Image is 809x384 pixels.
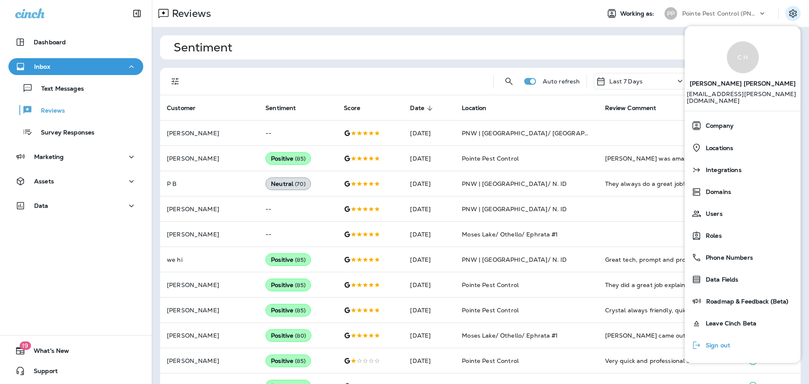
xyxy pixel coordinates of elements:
[403,222,455,247] td: [DATE]
[688,293,797,310] a: Roadmap & Feedback (Beta)
[609,78,643,85] p: Last 7 Days
[785,6,801,21] button: Settings
[167,206,252,212] p: [PERSON_NAME]
[685,159,801,181] button: Integrations
[702,276,739,283] span: Data Fields
[403,247,455,272] td: [DATE]
[167,256,252,263] p: we hi
[702,232,722,239] span: Roles
[403,298,455,323] td: [DATE]
[174,40,232,54] h1: Sentiment
[702,320,756,327] span: Leave Cinch Beta
[605,105,656,112] span: Review Comment
[167,180,252,187] p: P B
[403,146,455,171] td: [DATE]
[688,161,797,178] a: Integrations
[702,145,733,152] span: Locations
[8,342,143,359] button: 19What's New
[167,35,807,59] button: Sentiment
[462,129,618,137] span: PNW | [GEOGRAPHIC_DATA]/ [GEOGRAPHIC_DATA]
[605,357,734,365] div: Very quick and professional service.
[8,148,143,165] button: Marketing
[462,357,519,365] span: Pointe Pest Control
[32,129,94,137] p: Survey Responses
[295,357,305,365] span: ( 85 )
[403,348,455,373] td: [DATE]
[688,117,797,134] a: Company
[25,368,58,378] span: Support
[34,39,66,46] p: Dashboard
[295,282,305,289] span: ( 85 )
[462,155,519,162] span: Pointe Pest Control
[403,196,455,222] td: [DATE]
[167,155,252,162] p: [PERSON_NAME]
[167,231,252,238] p: [PERSON_NAME]
[605,306,734,314] div: Crystal always friendly, quick, and professional.
[167,282,252,288] p: [PERSON_NAME]
[685,269,801,290] button: Data Fields
[265,329,311,342] div: Positive
[605,331,734,340] div: Allan came out today (as a quarterly spray) and checked to see if we had any concerns or it we ne...
[605,105,667,112] span: Review Comment
[34,63,50,70] p: Inbox
[295,155,305,162] span: ( 85 )
[403,171,455,196] td: [DATE]
[295,256,305,263] span: ( 85 )
[462,105,486,112] span: Location
[688,227,797,244] a: Roles
[690,73,796,91] span: [PERSON_NAME] [PERSON_NAME]
[687,91,799,111] p: [EMAIL_ADDRESS][PERSON_NAME][DOMAIN_NAME]
[605,281,734,289] div: They did a great job explaining the process. Friendly service, quick & affective!
[265,177,311,190] div: Neutral
[167,332,252,339] p: [PERSON_NAME]
[167,105,196,112] span: Customer
[702,122,734,129] span: Company
[265,105,296,112] span: Sentiment
[501,73,517,90] button: Search Reviews
[265,354,311,367] div: Positive
[34,202,48,209] p: Data
[19,341,31,350] span: 19
[685,312,801,334] button: Leave Cinch Beta
[167,130,252,137] p: [PERSON_NAME]
[8,34,143,51] button: Dashboard
[688,249,797,266] a: Phone Numbers
[688,205,797,222] a: Users
[344,105,371,112] span: Score
[167,73,184,90] button: Filters
[344,105,360,112] span: Score
[685,334,801,356] button: Sign out
[685,290,801,312] button: Roadmap & Feedback (Beta)
[259,121,337,146] td: --
[32,107,65,115] p: Reviews
[259,222,337,247] td: --
[462,256,567,263] span: PNW | [GEOGRAPHIC_DATA]/ N. ID
[403,272,455,298] td: [DATE]
[685,247,801,269] button: Phone Numbers
[34,153,64,160] p: Marketing
[605,255,734,264] div: Great tech, prompt and professional.
[34,178,54,185] p: Assets
[265,304,311,317] div: Positive
[462,306,519,314] span: Pointe Pest Control
[403,121,455,146] td: [DATE]
[8,79,143,97] button: Text Messages
[462,205,567,213] span: PNW | [GEOGRAPHIC_DATA]/ N. ID
[462,231,558,238] span: Moses Lake/ Othello/ Ephrata #1
[167,105,206,112] span: Customer
[664,7,677,20] div: PP
[685,137,801,159] button: Locations
[8,101,143,119] button: Reviews
[295,180,305,188] span: ( 70 )
[685,115,801,137] button: Company
[8,173,143,190] button: Assets
[403,323,455,348] td: [DATE]
[462,281,519,289] span: Pointe Pest Control
[702,298,789,305] span: Roadmap & Feedback (Beta)
[33,85,84,93] p: Text Messages
[410,105,424,112] span: Date
[702,342,730,349] span: Sign out
[620,10,656,17] span: Working as:
[8,123,143,141] button: Survey Responses
[169,7,211,20] p: Reviews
